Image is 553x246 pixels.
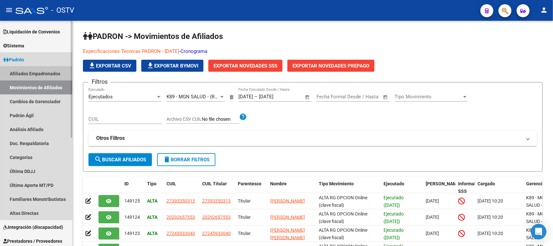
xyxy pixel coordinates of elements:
datatable-header-cell: Nombre [268,177,316,198]
span: Integración (discapacidad) [3,224,63,231]
span: [PERSON_NAME] [270,198,305,203]
span: ALTA RG OPCION Online (clave fiscal) [319,195,367,208]
span: Gerenciador [526,181,552,186]
button: Open calendar [382,93,389,101]
strong: ALTA [147,215,157,220]
mat-icon: person [540,6,548,14]
span: [PERSON_NAME] [PERSON_NAME] [270,228,305,240]
span: Ejecutado ([DATE]) [384,211,404,224]
datatable-header-cell: Cargado [475,177,524,198]
span: Titular [238,198,251,203]
span: Titular [238,215,251,220]
span: Tipo Movimiento [319,181,354,186]
span: Cargado [478,181,495,186]
span: - OSTV [51,3,74,18]
button: Exportar Novedades SSS [208,60,282,72]
span: Exportar Novedades Prepago [293,63,369,69]
mat-icon: file_download [88,62,96,69]
span: Ejecutados [88,94,113,100]
span: 149125 [124,198,140,203]
span: Ejecutado [384,181,404,186]
span: Ejecutado ([DATE]) [384,228,404,240]
span: Exportar CSV [88,63,131,69]
span: Titular [238,231,251,236]
span: 27245933040 [167,231,195,236]
datatable-header-cell: CUIL [164,177,200,198]
span: Tipo Movimiento [395,94,462,100]
strong: ALTA [147,198,157,203]
span: 27245933040 [202,231,231,236]
span: Liquidación de Convenios [3,28,60,35]
span: Ejecutado ([DATE]) [384,195,404,208]
datatable-header-cell: CUIL Titular [200,177,235,198]
span: Nombre [270,181,287,186]
a: Cronograma [180,48,207,54]
span: CUIL [167,181,176,186]
span: CUIL Titular [202,181,227,186]
span: K89 - MGN SALUD - (RG - A.A.) [167,94,232,100]
mat-icon: menu [5,6,13,14]
a: Especificaciones Técnicas PADRON - [DATE] [83,48,179,54]
span: ID [124,181,129,186]
span: 27393350313 [167,198,195,203]
datatable-header-cell: Tipo Movimiento [316,177,381,198]
input: Archivo CSV CUIL [202,117,239,122]
div: Open Intercom Messenger [531,224,547,240]
span: Borrar Filtros [163,157,210,163]
span: Tipo [147,181,156,186]
span: 27393350313 [202,198,231,203]
p: - [83,48,504,55]
span: [DATE] 10:20 [478,198,503,203]
datatable-header-cell: Ejecutado [381,177,423,198]
datatable-header-cell: Parentesco [235,177,268,198]
span: [DATE] 10:20 [478,215,503,220]
input: End date [343,94,375,100]
button: Buscar Afiliados [88,153,152,166]
mat-icon: file_download [146,62,154,69]
span: Informable SSS [458,181,481,194]
mat-icon: search [94,155,102,163]
span: 149124 [124,215,140,220]
span: – [254,94,258,100]
span: Parentesco [238,181,261,186]
mat-expansion-panel-header: Otros Filtros [88,130,537,146]
span: ALTA RG OPCION Online (clave fiscal) [319,228,367,240]
mat-icon: help [239,113,247,121]
datatable-header-cell: ID [122,177,144,198]
span: [PERSON_NAME] [426,181,461,186]
span: 149123 [124,231,140,236]
span: Buscar Afiliados [94,157,146,163]
strong: Otros Filtros [96,135,125,142]
button: Exportar Novedades Prepago [287,60,374,72]
datatable-header-cell: Tipo [144,177,164,198]
button: Borrar Filtros [157,153,215,166]
span: 20292657553 [202,215,231,220]
button: Open calendar [304,93,311,101]
mat-icon: delete [163,155,171,163]
strong: ALTA [147,231,157,236]
input: Start date [238,94,253,100]
span: Archivo CSV CUIL [167,117,202,122]
span: [DATE] 10:20 [478,231,503,236]
span: Exportar Novedades SSS [213,63,277,69]
span: [DATE] [426,198,439,203]
datatable-header-cell: Fecha Formal [423,177,455,198]
span: [DATE] [426,215,439,220]
button: Exportar Bymovi [141,60,203,72]
h3: Filtros [88,77,111,86]
span: Padrón [3,56,24,63]
span: [DATE] [426,231,439,236]
button: Exportar CSV [83,60,136,72]
input: End date [259,94,290,100]
span: [PERSON_NAME] [270,215,305,220]
span: PADRON -> Movimientos de Afiliados [83,32,223,41]
span: Prestadores / Proveedores [3,238,62,245]
span: 20292657553 [167,215,195,220]
input: Start date [317,94,338,100]
span: ALTA RG OPCION Online (clave fiscal) [319,211,367,224]
span: Sistema [3,42,24,49]
datatable-header-cell: Informable SSS [455,177,475,198]
span: Exportar Bymovi [146,63,198,69]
